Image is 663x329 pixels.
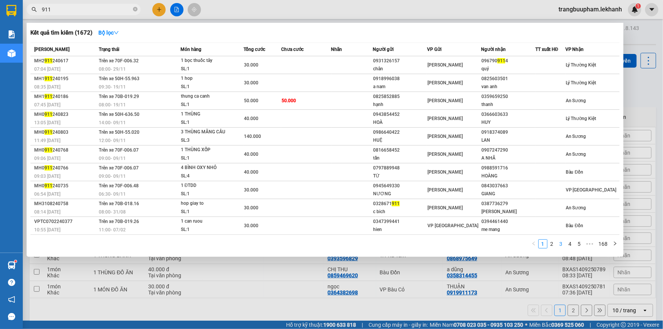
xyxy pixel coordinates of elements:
span: 14:00 - 09/11 [99,120,126,125]
span: 07:04 [DATE] [34,66,60,72]
span: An Sương [566,98,586,103]
div: hien [373,226,427,234]
span: Trên xe 50H-636.50 [99,112,139,117]
span: 911 [44,94,52,99]
span: Bàu Đồn [566,169,584,175]
span: 911 [44,112,52,117]
div: 0825603501 [481,75,535,83]
div: VPTC0702240377 [34,218,97,226]
span: [PERSON_NAME] [427,134,463,139]
img: solution-icon [8,30,16,38]
span: 140.000 [244,134,261,139]
div: HOÀNG [481,172,535,180]
span: 12:00 - 09/11 [99,138,126,143]
div: 0987780954 [73,25,134,35]
div: SL: 1 [181,226,238,234]
div: thung ca canh [181,92,238,101]
span: VP [GEOGRAPHIC_DATA] [566,187,617,193]
span: 911 [44,130,52,135]
div: MH0 240766 [34,164,97,172]
span: [PERSON_NAME] [427,169,463,175]
div: 1 bọc thuốc tây [181,57,238,65]
span: [PERSON_NAME] [427,116,463,121]
div: NƯƠNG [373,190,427,198]
div: HUY [481,119,535,127]
span: 09:00 - 09/11 [99,174,126,179]
div: 0918374089 [481,128,535,136]
span: Trên xe 70F-006.32 [99,58,139,63]
span: 08:00 - 29/11 [99,66,126,72]
span: [PERSON_NAME] [427,152,463,157]
span: close-circle [133,6,138,13]
span: [PERSON_NAME] [34,47,70,52]
span: VP Gửi [427,47,441,52]
div: GIANG [481,190,535,198]
span: 07:45 [DATE] [34,102,60,108]
span: 10:55 [DATE] [34,227,60,233]
span: down [114,30,119,35]
div: SL: 1 [181,190,238,198]
a: 168 [597,240,610,248]
span: Trên xe 50H-55.963 [99,76,139,81]
div: 0387736279 [481,200,535,208]
div: SL: 1 [181,83,238,91]
span: 11:00 - 07/02 [99,227,126,233]
div: MH1 240195 [34,75,97,83]
div: 0394461440 [481,218,535,226]
div: SL: 1 [181,154,238,163]
div: 1 THÙNG [181,110,238,119]
span: 30.000 [244,80,258,85]
h3: Kết quả tìm kiếm ( 1672 ) [30,29,92,37]
div: HOÀ [373,119,427,127]
div: 096790 4 [481,57,535,65]
div: TỪ [373,172,427,180]
span: Trạng thái [99,47,119,52]
a: 1 [539,240,547,248]
div: tấn [373,154,427,162]
div: chân [373,65,427,73]
div: LAN [481,136,535,144]
span: Trên xe 70B-019.26 [99,219,139,224]
span: 08:35 [DATE] [34,84,60,90]
span: Gửi: [6,7,18,15]
span: 911 [44,76,52,81]
span: 911 [392,201,400,206]
span: CR : [6,41,17,49]
a: 4 [566,240,574,248]
span: 08:14 [DATE] [34,209,60,215]
div: HUỆ [373,136,427,144]
div: 0987494040 [6,25,67,35]
div: SL: 1 [181,65,238,73]
button: left [529,239,538,248]
div: VP Bàu Cỏ [73,6,134,16]
span: Chưa cước [281,47,304,52]
span: ••• [584,239,596,248]
div: van anh [481,83,535,91]
li: 168 [596,239,611,248]
div: Tên hàng: 1 MÓN ( : 1 ) [6,54,134,63]
img: warehouse-icon [8,261,16,269]
span: Lý Thường Kiệt [566,80,597,85]
div: 4 BÌNH OXY NHỎ [181,164,238,172]
span: 911 [44,147,52,153]
span: Lý Thường Kiệt [566,116,597,121]
button: Bộ lọcdown [92,27,125,39]
div: 0988591716 [481,164,535,172]
span: 11:49 [DATE] [34,138,60,143]
li: 5 [575,239,584,248]
div: 1 hop [181,74,238,83]
strong: Bộ lọc [98,30,119,36]
span: search [32,7,37,12]
li: Previous Page [529,239,538,248]
div: LAN [6,16,67,25]
span: 30.000 [244,62,258,68]
span: 30.000 [244,223,258,228]
span: 06:30 - 09/11 [99,191,126,197]
span: Trên xe 70F-006.07 [99,165,139,171]
span: message [8,313,15,320]
div: 0918996038 [373,75,427,83]
span: 30.000 [244,187,258,193]
span: Trên xe 50H-55.020 [99,130,139,135]
span: An Sương [566,152,586,157]
div: 0366603633 [481,111,535,119]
